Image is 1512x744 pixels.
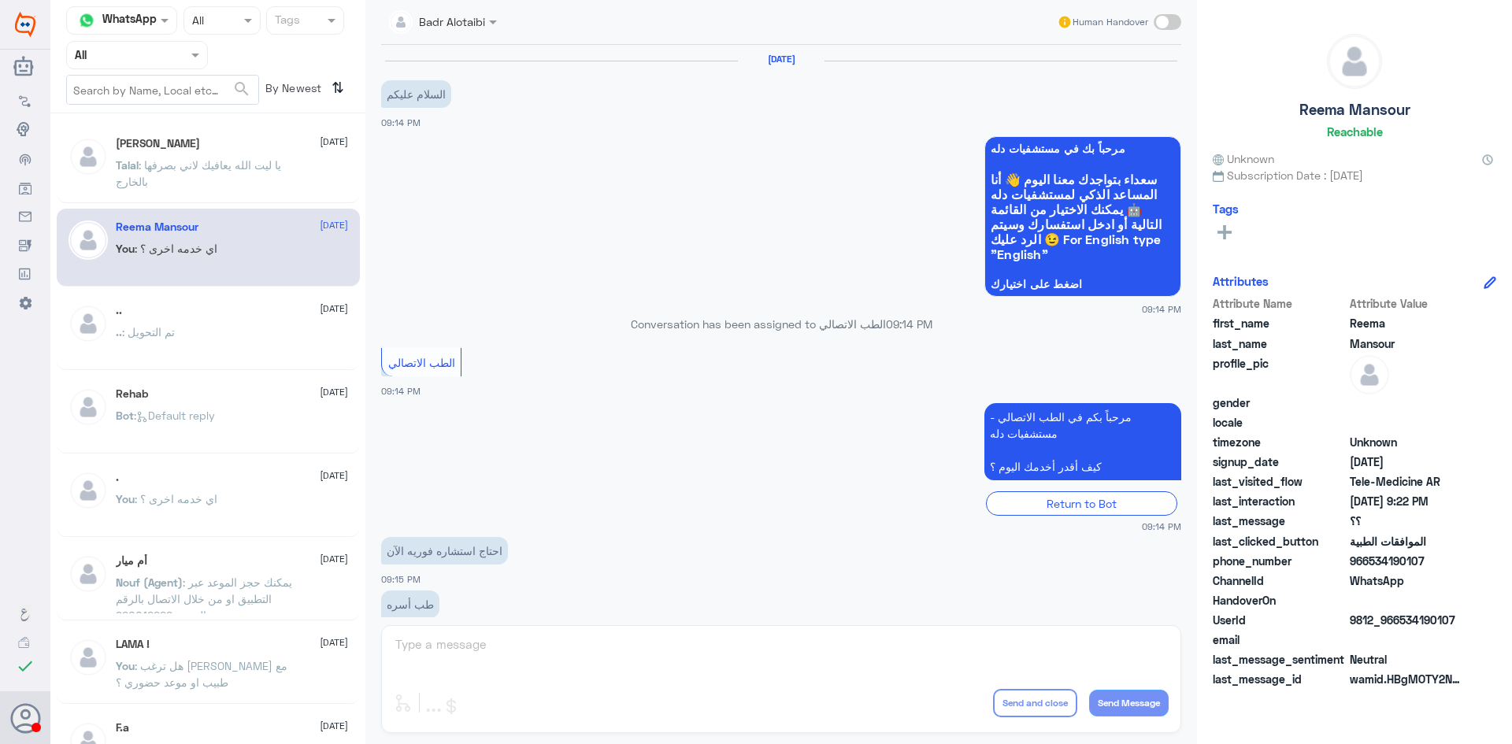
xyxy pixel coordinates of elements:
[1142,520,1181,533] span: 09:14 PM
[75,9,98,32] img: whatsapp.png
[1213,553,1347,569] span: phone_number
[116,471,119,484] h5: .
[320,218,348,232] span: [DATE]
[1350,473,1464,490] span: Tele-Medicine AR
[381,316,1181,332] p: Conversation has been assigned to الطب الاتصالي
[320,635,348,650] span: [DATE]
[69,471,108,510] img: defaultAdmin.png
[69,554,108,594] img: defaultAdmin.png
[320,302,348,316] span: [DATE]
[1350,553,1464,569] span: 966534190107
[1350,631,1464,648] span: null
[1350,335,1464,352] span: Mansour
[10,703,40,733] button: Avatar
[272,11,300,31] div: Tags
[1350,671,1464,687] span: wamid.HBgMOTY2NTM0MTkwMTA3FQIAEhgUM0E2MEQxQUY1NTQ5RjlFRURBNDYA
[1213,274,1269,288] h6: Attributes
[1350,592,1464,609] span: null
[1350,612,1464,628] span: 9812_966534190107
[381,80,451,108] p: 2/8/2025, 9:14 PM
[232,76,251,102] button: search
[16,657,35,676] i: check
[116,325,122,339] span: ..
[1213,434,1347,450] span: timezone
[886,317,932,331] span: 09:14 PM
[116,638,150,651] h5: LAMA !
[388,356,455,369] span: الطب الاتصالي
[1350,651,1464,668] span: 0
[67,76,258,104] input: Search by Name, Local etc…
[116,659,135,672] span: You
[69,304,108,343] img: defaultAdmin.png
[1213,592,1347,609] span: HandoverOn
[122,325,175,339] span: : تم التحويل
[381,117,421,128] span: 09:14 PM
[381,386,421,396] span: 09:14 PM
[69,220,108,260] img: defaultAdmin.png
[1213,651,1347,668] span: last_message_sentiment
[991,278,1175,291] span: اضغط على اختيارك
[135,242,217,255] span: : اي خدمه اخرى ؟
[1327,124,1383,139] h6: Reachable
[1350,355,1389,394] img: defaultAdmin.png
[1350,414,1464,431] span: null
[116,721,129,735] h5: F.a
[69,638,108,677] img: defaultAdmin.png
[1213,150,1274,167] span: Unknown
[15,12,35,37] img: Widebot Logo
[1350,493,1464,509] span: 2025-08-02T18:22:40.963Z
[1350,394,1464,411] span: null
[1213,612,1347,628] span: UserId
[1213,572,1347,589] span: ChannelId
[134,409,215,422] span: : Default reply
[1213,513,1347,529] span: last_message
[1213,315,1347,331] span: first_name
[1213,355,1347,391] span: profile_pic
[1350,533,1464,550] span: الموافقات الطبية
[1213,631,1347,648] span: email
[320,552,348,566] span: [DATE]
[1328,35,1381,88] img: defaultAdmin.png
[1089,690,1169,716] button: Send Message
[116,158,281,188] span: : يا ليت الله يعافيك لاني بصرفها بالخارج
[116,158,139,172] span: Talal
[1213,493,1347,509] span: last_interaction
[116,492,135,505] span: You
[116,137,200,150] h5: Talal Alruwaished
[116,387,148,401] h5: Rehab
[259,75,325,106] span: By Newest
[1213,533,1347,550] span: last_clicked_button
[381,590,439,618] p: 2/8/2025, 9:15 PM
[1213,453,1347,470] span: signup_date
[1350,513,1464,529] span: ؟؟
[991,143,1175,155] span: مرحباً بك في مستشفيات دله
[1213,394,1347,411] span: gender
[381,537,508,564] p: 2/8/2025, 9:15 PM
[738,54,825,65] h6: [DATE]
[984,403,1181,480] p: 2/8/2025, 9:14 PM
[116,554,147,568] h5: أم ميار
[1350,434,1464,450] span: Unknown
[1299,101,1410,119] h5: Reema Mansour
[320,719,348,733] span: [DATE]
[1213,473,1347,490] span: last_visited_flow
[332,75,344,101] i: ⇅
[69,387,108,427] img: defaultAdmin.png
[1213,414,1347,431] span: locale
[1213,202,1239,216] h6: Tags
[320,468,348,483] span: [DATE]
[993,689,1077,717] button: Send and close
[116,304,122,317] h5: ..
[1350,453,1464,470] span: 2025-08-02T18:14:42.223Z
[1213,295,1347,312] span: Attribute Name
[1213,167,1496,183] span: Subscription Date : [DATE]
[986,491,1177,516] div: Return to Bot
[1213,671,1347,687] span: last_message_id
[1350,295,1464,312] span: Attribute Value
[320,135,348,149] span: [DATE]
[320,385,348,399] span: [DATE]
[116,576,292,622] span: : يمكنك حجز الموعد عبر التطبيق او من خلال الاتصال بالرقم الموحد 920012222
[1213,335,1347,352] span: last_name
[381,574,421,584] span: 09:15 PM
[69,137,108,176] img: defaultAdmin.png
